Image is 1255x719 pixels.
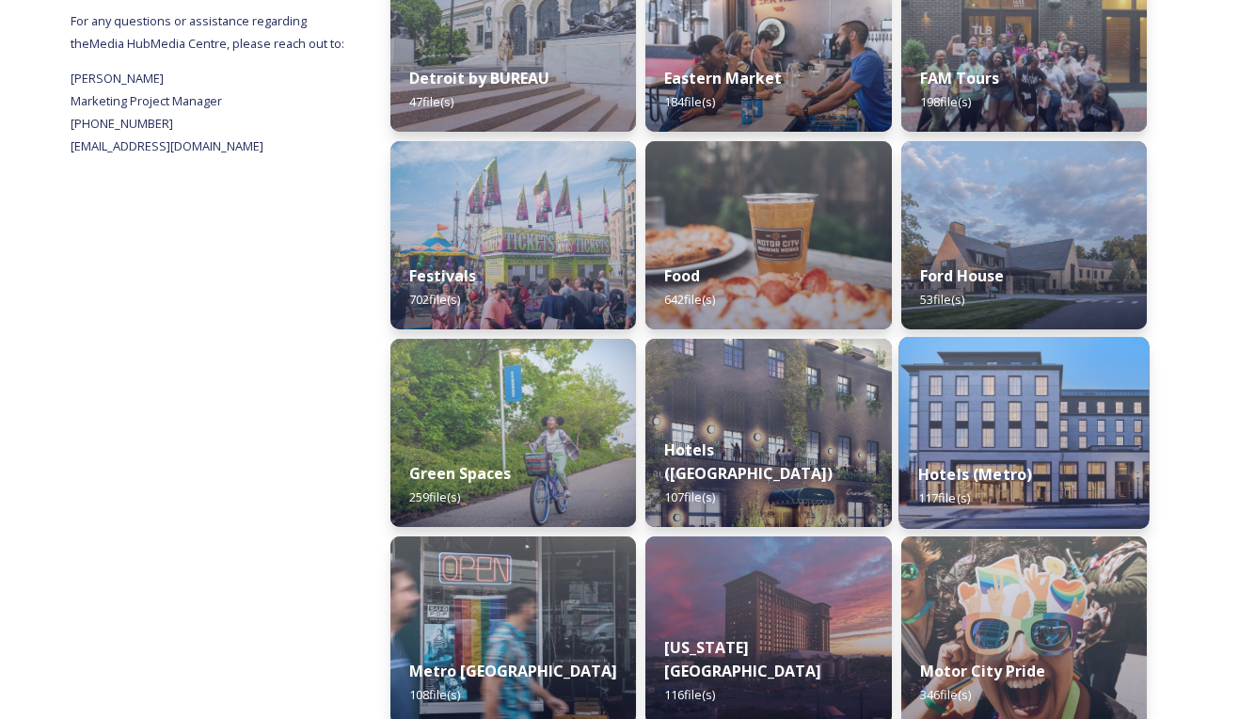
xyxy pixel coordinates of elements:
[664,439,833,484] strong: Hotels ([GEOGRAPHIC_DATA])
[409,265,476,286] strong: Festivals
[409,68,549,88] strong: Detroit by BUREAU
[898,337,1150,529] img: 3bd2b034-4b7d-4836-94aa-bbf99ed385d6.jpg
[664,637,821,681] strong: [US_STATE][GEOGRAPHIC_DATA]
[920,661,1045,681] strong: Motor City Pride
[920,265,1004,286] strong: Ford House
[664,686,715,703] span: 116 file(s)
[664,265,700,286] strong: Food
[664,68,782,88] strong: Eastern Market
[71,12,344,52] span: For any questions or assistance regarding the Media Hub Media Centre, please reach out to:
[917,489,969,506] span: 117 file(s)
[409,488,460,505] span: 259 file(s)
[645,141,891,329] img: a0bd6cc6-0a5e-4110-bbb1-1ef2cc64960c.jpg
[901,141,1147,329] img: VisitorCenter.jpg
[920,93,971,110] span: 198 file(s)
[409,661,617,681] strong: Metro [GEOGRAPHIC_DATA]
[409,463,511,484] strong: Green Spaces
[664,488,715,505] span: 107 file(s)
[71,70,263,154] span: [PERSON_NAME] Marketing Project Manager [PHONE_NUMBER] [EMAIL_ADDRESS][DOMAIN_NAME]
[664,93,715,110] span: 184 file(s)
[409,93,453,110] span: 47 file(s)
[390,141,636,329] img: DSC02900.jpg
[409,686,460,703] span: 108 file(s)
[920,68,999,88] strong: FAM Tours
[390,339,636,527] img: a8e7e45d-5635-4a99-9fe8-872d7420e716.jpg
[645,339,891,527] img: 9db3a68e-ccf0-48b5-b91c-5c18c61d7b6a.jpg
[664,291,715,308] span: 642 file(s)
[409,291,460,308] span: 702 file(s)
[920,686,971,703] span: 346 file(s)
[920,291,964,308] span: 53 file(s)
[917,464,1031,485] strong: Hotels (Metro)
